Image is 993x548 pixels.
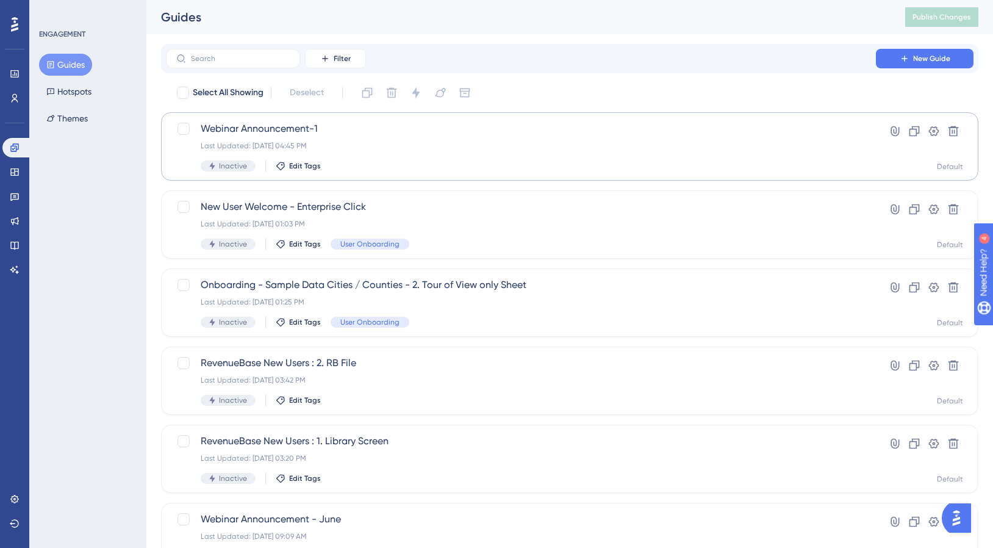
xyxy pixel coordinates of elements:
button: Edit Tags [276,395,321,405]
div: Default [937,162,963,171]
span: Inactive [219,474,247,483]
span: Filter [334,54,351,63]
span: New User Welcome - Enterprise Click [201,200,841,214]
button: Deselect [279,82,335,104]
span: Publish Changes [912,12,971,22]
span: Webinar Announcement-1 [201,121,841,136]
span: User Onboarding [340,317,400,327]
div: Last Updated: [DATE] 04:45 PM [201,141,841,151]
span: Need Help? [29,3,76,18]
iframe: UserGuiding AI Assistant Launcher [942,500,978,536]
button: Edit Tags [276,317,321,327]
span: Select All Showing [193,85,263,100]
span: RevenueBase New Users : 2. RB File [201,356,841,370]
button: Themes [39,107,95,129]
div: Last Updated: [DATE] 03:42 PM [201,375,841,385]
div: Default [937,474,963,484]
span: Inactive [219,161,247,171]
span: Inactive [219,395,247,405]
span: Edit Tags [289,161,321,171]
span: Deselect [290,85,324,100]
button: Filter [305,49,366,68]
div: Default [937,318,963,328]
button: Edit Tags [276,239,321,249]
div: Last Updated: [DATE] 01:25 PM [201,297,841,307]
span: User Onboarding [340,239,400,249]
button: Guides [39,54,92,76]
span: Edit Tags [289,395,321,405]
span: Edit Tags [289,317,321,327]
div: Guides [161,9,875,26]
div: Default [937,240,963,250]
span: Inactive [219,239,247,249]
input: Search [191,54,290,63]
button: Edit Tags [276,474,321,483]
span: Inactive [219,317,247,327]
div: 4 [85,6,88,16]
button: Publish Changes [905,7,978,27]
span: Edit Tags [289,474,321,483]
div: Last Updated: [DATE] 03:20 PM [201,453,841,463]
button: Hotspots [39,81,99,103]
button: New Guide [876,49,973,68]
div: Last Updated: [DATE] 01:03 PM [201,219,841,229]
span: RevenueBase New Users : 1. Library Screen [201,434,841,449]
span: Onboarding - Sample Data Cities / Counties - 2. Tour of View only Sheet [201,278,841,292]
div: ENGAGEMENT [39,29,85,39]
span: Webinar Announcement - June [201,512,841,527]
span: New Guide [913,54,950,63]
div: Default [937,396,963,406]
span: Edit Tags [289,239,321,249]
div: Last Updated: [DATE] 09:09 AM [201,532,841,541]
button: Edit Tags [276,161,321,171]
